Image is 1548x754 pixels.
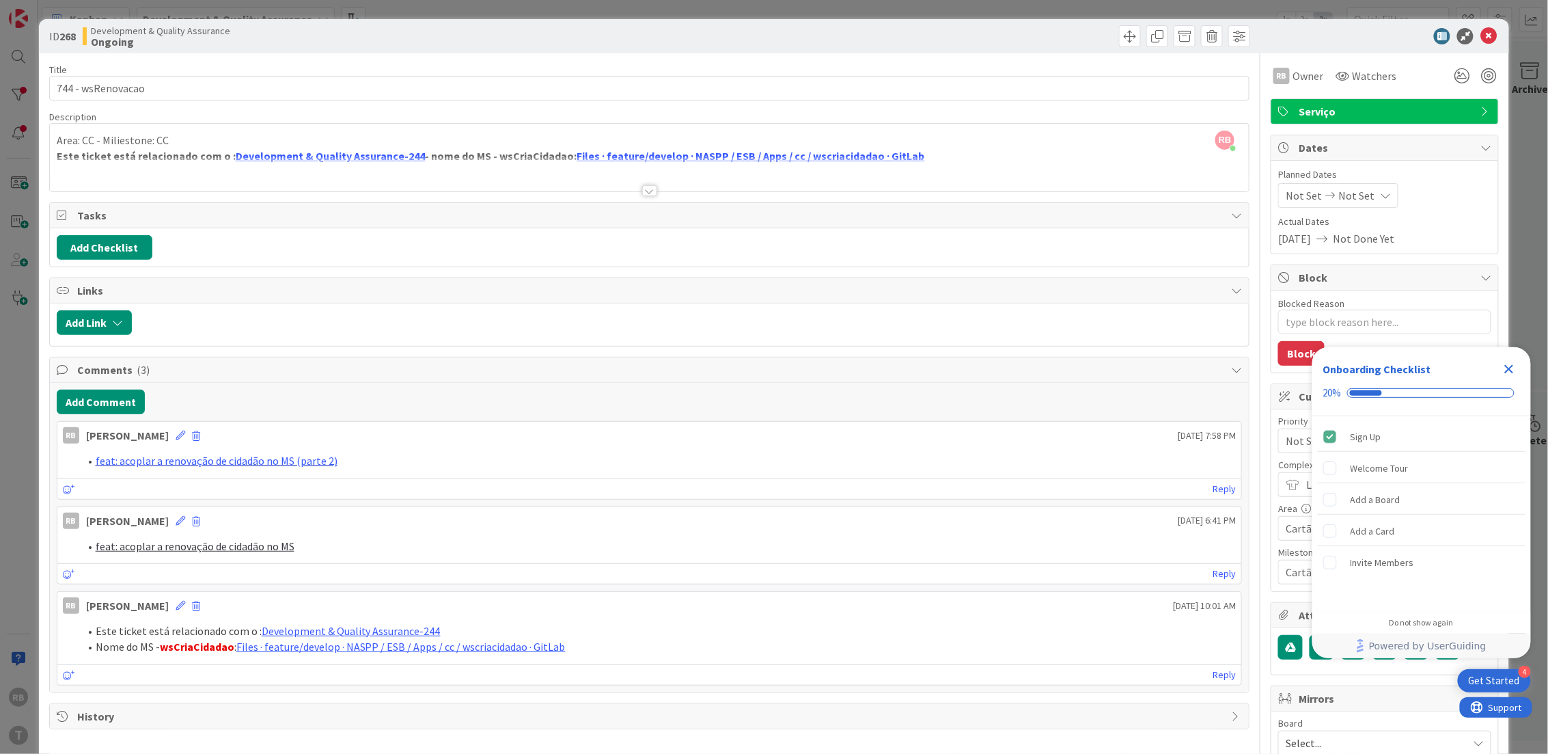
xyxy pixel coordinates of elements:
span: ( 3 ) [137,363,150,377]
input: type card name here... [49,76,1250,100]
label: Blocked Reason [1278,297,1344,310]
span: Custom Fields [1299,388,1474,405]
span: Not Set [1286,187,1322,204]
li: Este ticket está relacionado com o : [79,623,1236,639]
div: Add a Board is incomplete. [1318,485,1525,515]
a: feat: acoplar a renovação de cidadão no MS [96,539,294,553]
span: [DATE] 6:41 PM [1178,513,1236,528]
div: Add a Card [1351,523,1395,539]
span: Mirrors [1299,690,1474,707]
div: Add a Board [1351,492,1400,508]
b: Ongoing [91,36,230,47]
span: Not Set [1338,187,1374,204]
span: Owner [1293,68,1323,84]
a: Development & Quality Assurance-244 [236,149,426,163]
span: Cartão Cidadão [1286,519,1461,538]
a: feat: acoplar a renovação de cidadão no MS (parte 2) [96,454,337,468]
div: Complexidade [1278,460,1491,470]
span: Select... [1286,733,1461,753]
div: Footer [1312,634,1531,658]
a: Files · feature/develop · NASPP / ESB / Apps / cc / wscriacidadao · GitLab [577,149,925,163]
span: Description [49,111,96,123]
a: Powered by UserGuiding [1319,634,1524,658]
div: [PERSON_NAME] [86,513,169,529]
span: Powered by UserGuiding [1369,638,1487,654]
span: Serviço [1299,103,1474,120]
div: Onboarding Checklist [1323,361,1431,377]
span: Actual Dates [1278,215,1491,229]
div: Open Get Started checklist, remaining modules: 4 [1458,669,1531,692]
div: Add a Card is incomplete. [1318,516,1525,546]
div: Do not show again [1390,617,1454,628]
div: RB [63,513,79,529]
span: Not Set [1286,431,1461,450]
span: Links [77,282,1225,299]
span: Planned Dates [1278,167,1491,182]
div: Area [1278,504,1491,513]
a: Files · feature/develop · NASPP / ESB / Apps / cc / wscriacidadao · GitLab [236,640,566,654]
div: 4 [1519,666,1531,678]
span: RB [1215,131,1234,150]
span: [DATE] 10:01 AM [1173,599,1236,613]
span: Support [29,2,62,18]
div: Checklist progress: 20% [1323,387,1520,399]
div: RB [63,427,79,444]
div: Checklist Container [1312,347,1531,658]
div: Welcome Tour [1351,460,1409,476]
span: Tasks [77,207,1225,224]
a: Reply [1213,481,1236,498]
div: Welcome Tour is incomplete. [1318,453,1525,483]
span: Board [1278,718,1303,728]
a: Reply [1213,667,1236,684]
div: Close Checklist [1498,358,1520,380]
span: ID [49,28,76,44]
button: Add Link [57,310,132,335]
div: Invite Members [1351,554,1414,571]
span: [DATE] [1278,230,1311,247]
button: Block [1278,341,1325,366]
span: Watchers [1352,68,1396,84]
div: Get Started [1469,674,1520,688]
div: [PERSON_NAME] [86,597,169,614]
b: 268 [59,29,76,43]
p: Area: CC - Miliestone: CC [57,133,1243,148]
a: Development & Quality Assurance-244 [262,624,441,638]
div: Checklist items [1312,416,1531,608]
strong: Este ticket está relacionado com o : - nome do MS - wsCriaCidadao: [57,149,925,163]
span: Block [1299,269,1474,286]
div: 20% [1323,387,1342,399]
span: Dates [1299,139,1474,156]
label: Title [49,64,67,76]
span: Large [1306,475,1461,494]
button: Add Comment [57,390,145,414]
div: Sign Up is complete. [1318,422,1525,452]
div: Sign Up [1351,429,1381,445]
div: [PERSON_NAME] [86,427,169,444]
div: Priority [1278,416,1491,426]
a: Reply [1213,565,1236,582]
div: RB [63,597,79,614]
strong: wsCriaCidadao [160,640,234,654]
span: Cartão de Cidadão [1286,563,1461,582]
div: Milestone [1278,548,1491,557]
span: Comments [77,362,1225,378]
li: Nome do MS - : [79,639,1236,655]
span: Not Done Yet [1333,230,1394,247]
div: RB [1273,68,1290,84]
div: Invite Members is incomplete. [1318,548,1525,578]
span: Development & Quality Assurance [91,25,230,36]
span: History [77,708,1225,725]
button: Add Checklist [57,235,152,260]
span: Attachments [1299,607,1474,623]
span: [DATE] 7:58 PM [1178,429,1236,443]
